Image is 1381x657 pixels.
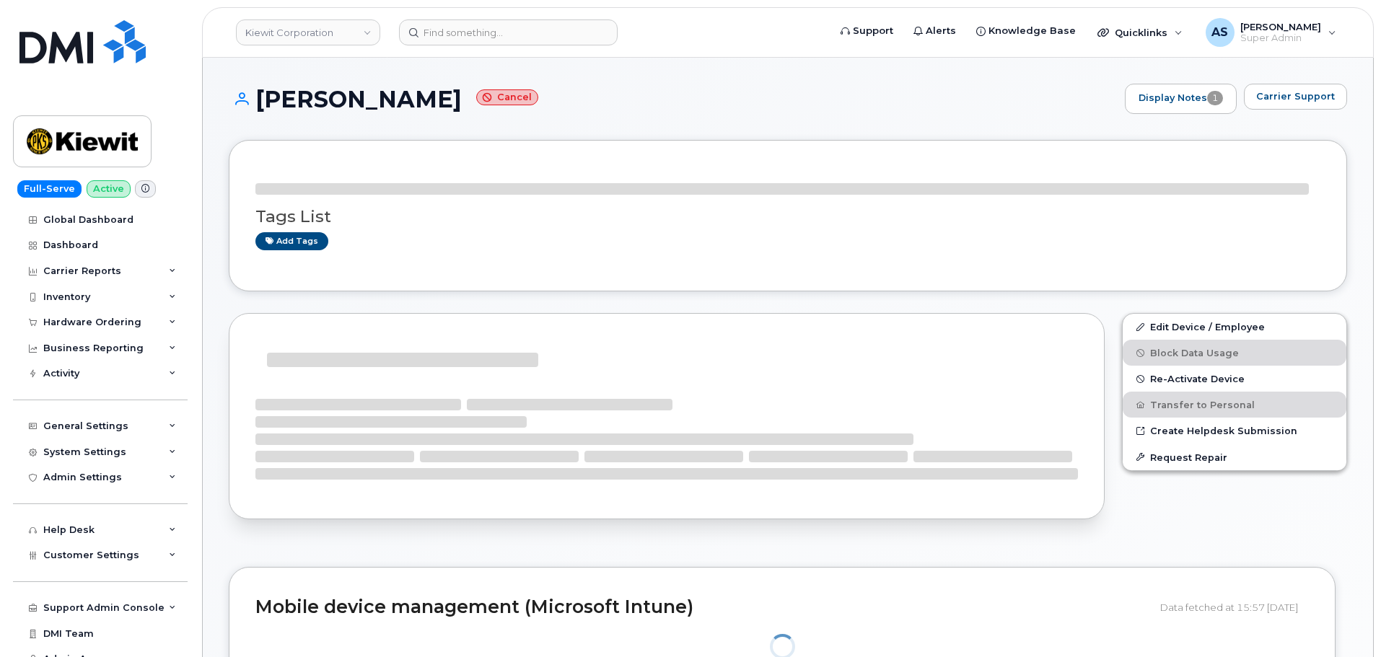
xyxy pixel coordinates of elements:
small: Cancel [476,89,538,106]
button: Transfer to Personal [1123,392,1346,418]
a: Display Notes1 [1125,84,1237,114]
button: Carrier Support [1244,84,1347,110]
h3: Tags List [255,208,1320,226]
h2: Mobile device management (Microsoft Intune) [255,597,1149,617]
div: Data fetched at 15:57 [DATE] [1160,594,1309,621]
a: Add tags [255,232,328,250]
button: Re-Activate Device [1123,366,1346,392]
span: Carrier Support [1256,89,1335,103]
span: Re-Activate Device [1150,374,1245,384]
button: Block Data Usage [1123,340,1346,366]
a: Create Helpdesk Submission [1123,418,1346,444]
a: Edit Device / Employee [1123,314,1346,340]
button: Request Repair [1123,444,1346,470]
h1: [PERSON_NAME] [229,87,1118,112]
span: 1 [1207,91,1223,105]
